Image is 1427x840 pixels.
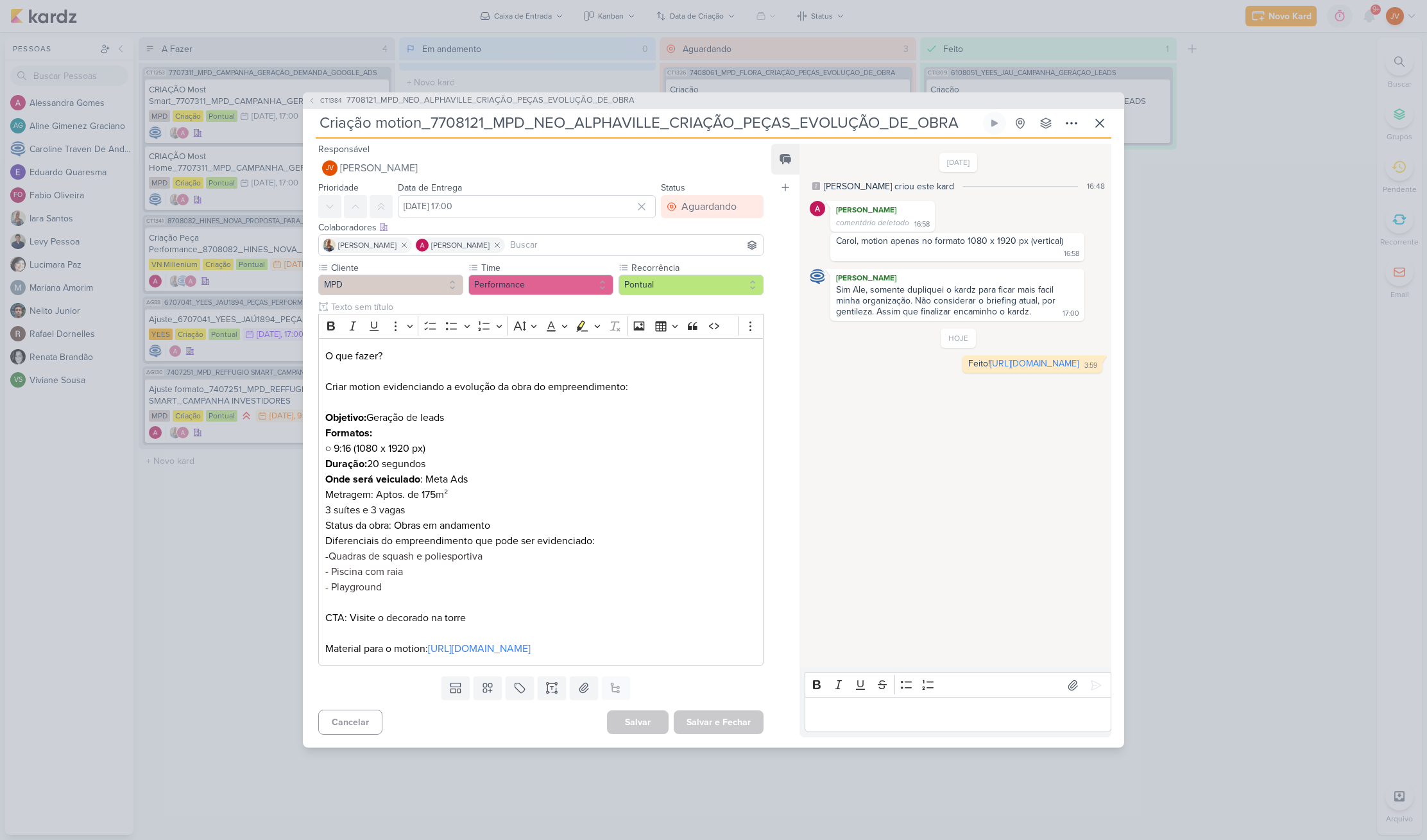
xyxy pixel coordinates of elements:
[340,160,418,176] span: [PERSON_NAME]
[318,275,463,295] button: MPD
[805,697,1111,732] div: Editor editing area: main
[431,239,490,251] span: [PERSON_NAME]
[836,284,1058,317] div: Sim Ale, somente dupliquei o kardz para ficar mais facil minha organização. Não considerar o brie...
[681,199,737,214] div: Aguardando
[316,112,980,135] input: Kard Sem Título
[398,182,462,193] label: Data de Entrega
[630,261,764,275] label: Recorrência
[318,338,764,666] div: Editor editing area: main
[833,271,1082,284] div: [PERSON_NAME]
[318,157,764,180] button: JV [PERSON_NAME]
[990,358,1079,369] a: [URL][DOMAIN_NAME]
[330,261,463,275] label: Cliente
[1063,309,1079,319] div: 17:00
[318,314,764,339] div: Editor toolbar
[308,94,635,107] button: CT1384 7708121_MPD_NEO_ALPHAVILLE_CRIAÇÃO_PEÇAS_EVOLUÇÃO_DE_OBRA
[810,201,825,216] img: Alessandra Gomes
[1084,361,1097,371] div: 3:59
[661,182,685,193] label: Status
[325,411,366,424] strong: Objetivo:
[325,348,756,425] p: O que fazer? Criar motion evidenciando a evolução da obra do empreendimento: Geração de leads
[329,300,764,314] input: Texto sem título
[508,237,760,253] input: Buscar
[468,275,613,295] button: Performance
[346,94,635,107] span: 7708121_MPD_NEO_ALPHAVILLE_CRIAÇÃO_PEÇAS_EVOLUÇÃO_DE_OBRA
[968,358,1079,369] div: Feito!
[326,165,334,172] p: JV
[833,203,932,216] div: [PERSON_NAME]
[323,239,336,252] img: Iara Santos
[329,550,483,563] span: Quadras de squash e poliesportiva
[805,673,1111,698] div: Editor toolbar
[325,458,367,470] strong: Duração:
[619,275,764,295] button: Pontual
[325,565,403,578] span: - Piscina com raia
[318,221,764,234] div: Colaboradores
[398,195,656,218] input: Select a date
[428,642,531,655] a: [URL][DOMAIN_NAME]
[325,581,382,594] span: - Playground
[325,425,756,564] p: ○ 9:16 (1080 x 1920 px) 20 segundos : Meta Ads Metragem: Aptos. de 175 Status da obra: Obras em a...
[836,236,1063,246] div: Carol, motion apenas no formato 1080 x 1920 px (vertical)
[914,219,930,230] div: 16:58
[325,564,756,656] p: CTA: Visite o decorado na torre Material para o motion:
[661,195,764,218] button: Aguardando
[824,180,954,193] div: [PERSON_NAME] criou este kard
[322,160,338,176] div: Joney Viana
[318,96,344,105] span: CT1384
[1064,249,1079,259] div: 16:58
[810,269,825,284] img: Caroline Traven De Andrade
[1087,180,1105,192] div: 16:48
[416,239,429,252] img: Alessandra Gomes
[436,488,448,501] span: m²
[325,473,420,486] strong: Onde será veiculado
[836,218,909,227] span: comentário deletado
[325,427,372,440] strong: Formatos:
[318,710,382,735] button: Cancelar
[989,118,1000,128] div: Ligar relógio
[318,144,370,155] label: Responsável
[480,261,613,275] label: Time
[318,182,359,193] label: Prioridade
[325,504,405,517] span: 3 suítes e 3 vagas
[338,239,397,251] span: [PERSON_NAME]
